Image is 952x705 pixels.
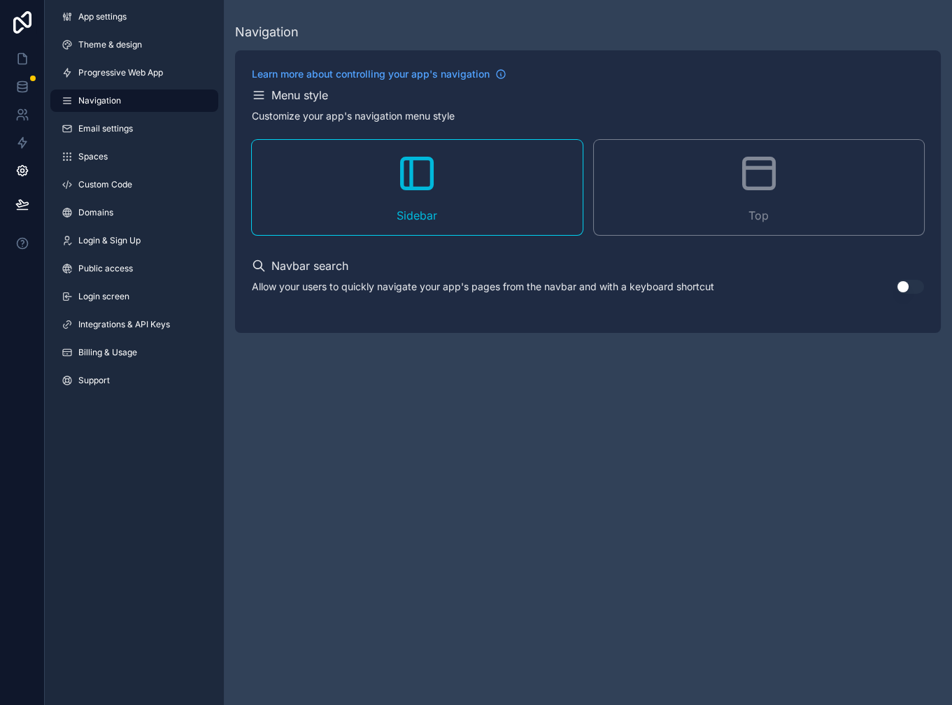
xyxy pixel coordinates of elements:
[252,109,455,123] p: Customize your app's navigation menu style
[78,291,129,302] span: Login screen
[78,319,170,330] span: Integrations & API Keys
[397,207,437,224] span: Sidebar
[78,179,132,190] span: Custom Code
[78,375,110,386] span: Support
[252,67,490,81] span: Learn more about controlling your app's navigation
[78,123,133,134] span: Email settings
[235,22,299,42] div: Navigation
[78,263,133,274] span: Public access
[78,11,127,22] span: App settings
[748,207,769,224] span: Top
[50,257,218,280] a: Public access
[50,145,218,168] a: Spaces
[252,280,731,294] p: Allow your users to quickly navigate your app's pages from the navbar and with a keyboard shortcut
[50,173,218,196] a: Custom Code
[50,62,218,84] a: Progressive Web App
[50,341,218,364] a: Billing & Usage
[50,285,218,308] a: Login screen
[50,117,218,140] a: Email settings
[78,95,121,106] span: Navigation
[50,313,218,336] a: Integrations & API Keys
[78,39,142,50] span: Theme & design
[50,34,218,56] a: Theme & design
[50,90,218,112] a: Navigation
[78,235,141,246] span: Login & Sign Up
[252,67,506,81] a: Learn more about controlling your app's navigation
[78,207,113,218] span: Domains
[78,151,108,162] span: Spaces
[271,87,328,104] h2: Menu style
[271,257,348,274] h2: Navbar search
[50,229,218,252] a: Login & Sign Up
[50,6,218,28] a: App settings
[50,369,218,392] a: Support
[78,347,137,358] span: Billing & Usage
[78,67,163,78] span: Progressive Web App
[50,201,218,224] a: Domains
